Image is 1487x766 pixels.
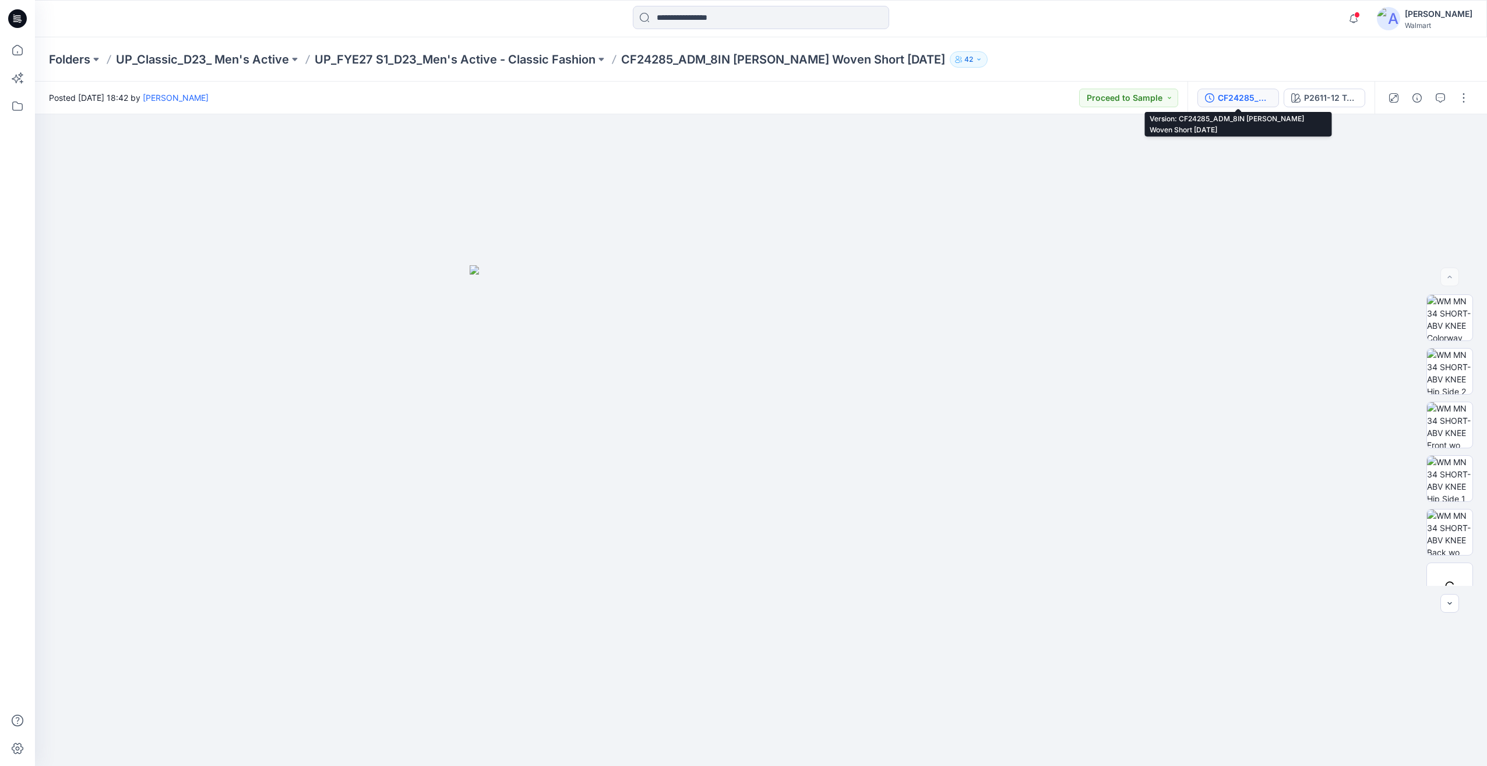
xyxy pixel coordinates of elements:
[1427,510,1472,555] img: WM MN 34 SHORT-ABV KNEE Back wo Avatar
[1427,402,1472,448] img: WM MN 34 SHORT-ABV KNEE Front wo Avatar
[1197,89,1279,107] button: CF24285_ADM_8IN [PERSON_NAME] Woven Short [DATE]
[621,51,945,68] p: CF24285_ADM_8IN [PERSON_NAME] Woven Short [DATE]
[49,51,90,68] a: Folders
[1284,89,1365,107] button: P2611-12 Tonal Cloud updated
[1405,7,1472,21] div: [PERSON_NAME]
[1427,349,1472,394] img: WM MN 34 SHORT-ABV KNEE Hip Side 2
[49,92,209,104] span: Posted [DATE] 18:42 by
[143,93,209,103] a: [PERSON_NAME]
[315,51,595,68] a: UP_FYE27 S1_D23_Men's Active - Classic Fashion
[1427,456,1472,501] img: WM MN 34 SHORT-ABV KNEE Hip Side 1 wo Avatar
[1304,92,1358,104] div: P2611-12 Tonal Cloud updated
[116,51,289,68] a: UP_Classic_D23_ Men's Active
[470,265,1052,766] img: eyJhbGciOiJIUzI1NiIsImtpZCI6IjAiLCJzbHQiOiJzZXMiLCJ0eXAiOiJKV1QifQ.eyJkYXRhIjp7InR5cGUiOiJzdG9yYW...
[1377,7,1400,30] img: avatar
[1427,295,1472,340] img: WM MN 34 SHORT-ABV KNEE Colorway wo Avatar
[1408,89,1426,107] button: Details
[1405,21,1472,30] div: Walmart
[964,53,973,66] p: 42
[950,51,988,68] button: 42
[1218,92,1271,104] div: CF24285_ADM_8IN AW OPP Woven Short 23APR25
